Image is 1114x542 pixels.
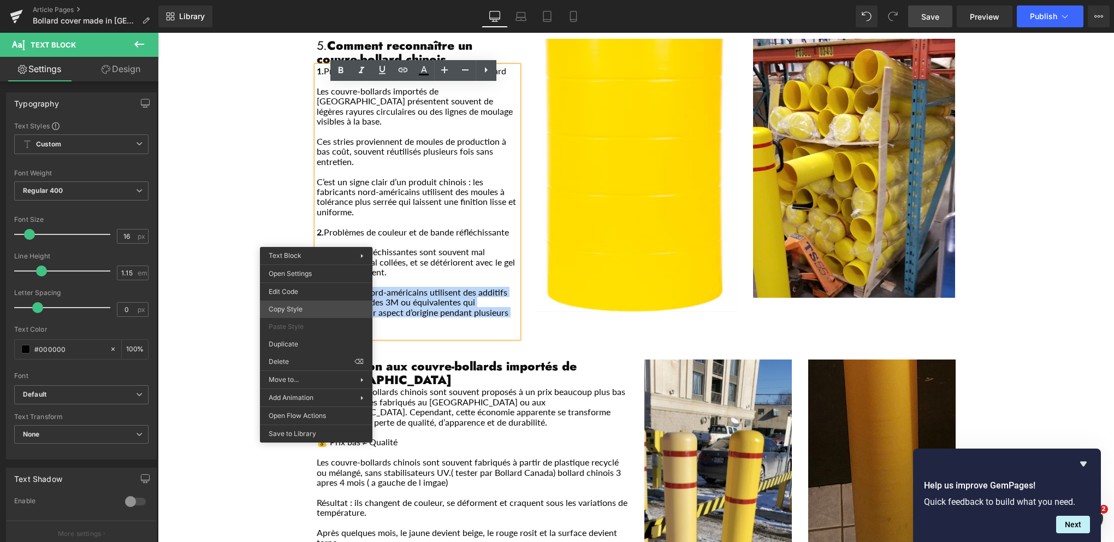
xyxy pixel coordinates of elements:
button: Hide survey [1077,457,1090,470]
span: Open Flow Actions [269,411,364,421]
div: Text Color [14,326,149,333]
p: Résultat : ils changent de couleur, se déforment et craquent sous les variations de température. [159,465,470,485]
div: Text Shadow [14,468,62,484]
span: Duplicate [269,339,364,349]
p: Les produits nord-américains utilisent des additifs UV et des bandes 3M ou équivalentes qui conse... [159,255,361,295]
span: em [138,269,147,276]
b: Regular 400 [23,186,63,195]
div: Typography [14,93,59,108]
a: Laptop [508,5,534,27]
span: px [138,306,147,313]
a: Article Pages [33,5,158,14]
span: Library [179,11,205,21]
span: px [138,233,147,240]
span: ⌫ [354,357,364,367]
div: Help us improve GemPages! [924,457,1090,533]
strong: Attention aux couvre-bollards importés de [GEOGRAPHIC_DATA] [159,325,419,356]
div: Text Transform [14,413,149,421]
span: 2 [1099,505,1108,514]
a: New Library [158,5,212,27]
p: Présence de stries ou rainures au bas du bollard [159,33,361,43]
div: Enable [14,497,114,508]
strong: 2. [159,194,166,204]
p: Quick feedback to build what you need. [924,497,1090,507]
p: C’est un signe clair d’un produit chinois : les fabricants nord-américains utilisent des moules à... [159,144,361,185]
div: Line Height [14,252,149,260]
input: Color [34,343,104,355]
strong: 1. [159,354,166,364]
p: 💰 Prix bas ≠ Qualité [159,404,470,414]
p: Ces stries proviennent de moules de production à bas coût, souvent réutilisés plusieurs fois sans... [159,104,361,134]
span: Save to Library [269,429,364,439]
p: Les couvre-bollards chinois sont souvent fabriqués à partir de plastique recyclé ou mélangé, sans... [159,425,470,455]
span: Edit Code [269,287,364,297]
span: Text Block [31,40,76,49]
button: Redo [882,5,904,27]
div: Letter Spacing [14,289,149,297]
span: Delete [269,357,354,367]
p: Les bandes réfléchissantes sont souvent mal centrées ou mal collées, et se détériorent avec le ge... [159,214,361,244]
p: Les couvre-bollards chinois sont souvent proposés à un prix beaucoup plus bas que les modèles fab... [159,354,470,394]
b: None [23,430,40,438]
strong: 1. [159,33,166,43]
button: Undo [856,5,878,27]
i: Default [23,390,46,399]
p: Les couvre-bollards importés de [GEOGRAPHIC_DATA] présentent souvent de légères rayures circulair... [159,54,361,94]
span: Add Animation [269,393,360,403]
div: % [122,340,148,359]
span: Text Block [269,251,301,260]
a: Tablet [534,5,560,27]
h1: 6. [159,327,470,355]
p: Après quelques mois, le jaune devient beige, le rouge rosit et la surface devient terne. [159,495,470,515]
h2: Help us improve GemPages! [924,479,1090,492]
div: Font Weight [14,169,149,177]
span: Open Settings [269,269,364,279]
button: Next question [1056,516,1090,533]
div: Font [14,372,149,380]
span: Preview [970,11,999,22]
h1: 5. [159,6,361,34]
span: Paste Style [269,322,364,332]
a: Design [81,57,161,81]
a: Desktop [482,5,508,27]
a: Mobile [560,5,586,27]
div: Text Styles [14,121,149,130]
b: Custom [36,140,61,149]
strong: Comment reconnaître un couvre-bollard chinois [159,4,315,35]
a: Preview [957,5,1012,27]
button: Publish [1017,5,1083,27]
span: Bollard cover made in [GEOGRAPHIC_DATA] [33,16,138,25]
span: Publish [1030,12,1057,21]
button: More [1088,5,1110,27]
p: More settings [58,529,102,539]
span: Save [921,11,939,22]
div: Font Size [14,216,149,223]
p: Problèmes de couleur et de bande réfléchissante [159,195,361,204]
span: Move to... [269,375,360,385]
span: Copy Style [269,304,364,314]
